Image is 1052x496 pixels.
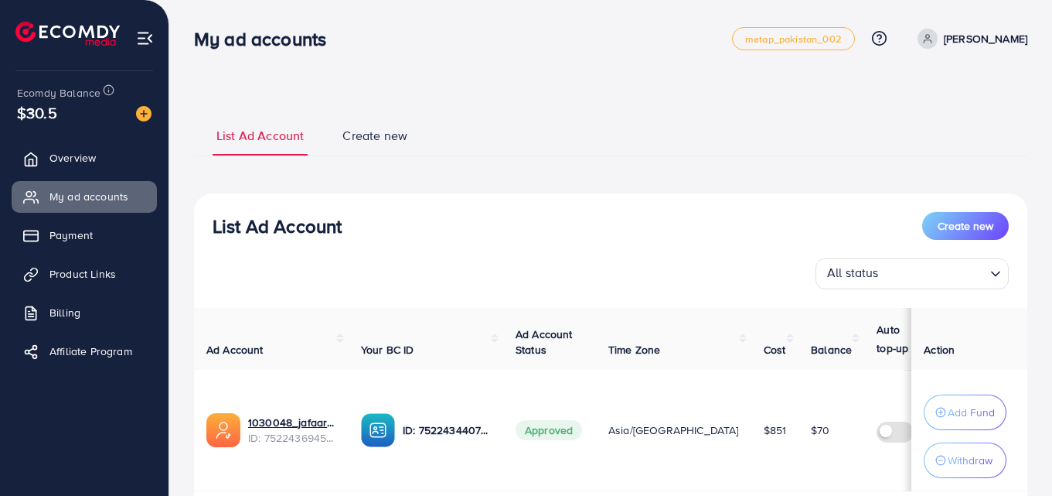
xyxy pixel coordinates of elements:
[944,29,1027,48] p: [PERSON_NAME]
[764,342,786,357] span: Cost
[361,342,414,357] span: Your BC ID
[136,29,154,47] img: menu
[938,218,993,234] span: Create new
[49,150,96,166] span: Overview
[15,22,120,46] img: logo
[206,413,240,447] img: ic-ads-acc.e4c84228.svg
[216,127,304,145] span: List Ad Account
[948,403,995,422] p: Add Fund
[248,415,336,446] div: <span class='underline'>1030048_jafaar123_1751453845453</span></br>7522436945524654081
[136,106,152,121] img: image
[811,422,829,438] span: $70
[361,413,395,447] img: ic-ba-acc.ded83a64.svg
[49,344,132,359] span: Affiliate Program
[17,101,57,124] span: $30.5
[883,262,984,286] input: Search for option
[12,181,157,212] a: My ad accounts
[49,227,93,243] span: Payment
[924,395,1006,430] button: Add Fund
[17,85,100,101] span: Ecomdy Balance
[248,415,336,430] a: 1030048_jafaar123_1751453845453
[12,220,157,251] a: Payment
[877,320,921,357] p: Auto top-up
[12,258,157,289] a: Product Links
[206,342,264,357] span: Ad Account
[342,127,407,145] span: Create new
[824,261,882,286] span: All status
[811,342,852,357] span: Balance
[516,420,582,440] span: Approved
[924,342,955,357] span: Action
[12,297,157,328] a: Billing
[745,34,842,44] span: metap_pakistan_002
[922,212,1009,240] button: Create new
[49,305,80,320] span: Billing
[732,27,855,50] a: metap_pakistan_002
[213,215,342,238] h3: List Ad Account
[403,421,491,440] p: ID: 7522434407987298322
[764,422,787,438] span: $851
[12,336,157,367] a: Affiliate Program
[12,142,157,173] a: Overview
[608,422,739,438] span: Asia/[GEOGRAPHIC_DATA]
[911,29,1027,49] a: [PERSON_NAME]
[815,258,1009,289] div: Search for option
[516,327,573,357] span: Ad Account Status
[194,28,339,50] h3: My ad accounts
[948,451,992,470] p: Withdraw
[49,189,128,204] span: My ad accounts
[924,443,1006,478] button: Withdraw
[608,342,660,357] span: Time Zone
[248,430,336,446] span: ID: 7522436945524654081
[49,266,116,282] span: Product Links
[986,426,1040,484] iframe: Chat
